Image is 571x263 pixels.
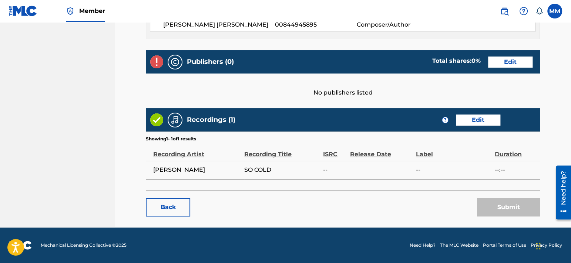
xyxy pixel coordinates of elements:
iframe: Resource Center [550,163,571,222]
span: Composer/Author [357,20,431,29]
img: MLC Logo [9,6,37,16]
iframe: Chat Widget [534,228,571,263]
div: Label [416,142,491,159]
img: help [519,7,528,16]
div: Release Date [350,142,412,159]
img: Publishers [171,58,179,66]
h5: Recordings (1) [187,116,235,124]
a: Public Search [497,4,512,18]
h5: Publishers (0) [187,58,234,66]
span: ? [442,117,448,123]
a: Privacy Policy [531,242,562,249]
a: Need Help? [410,242,436,249]
span: --:-- [495,165,536,174]
span: SO COLD [244,165,319,174]
div: Drag [536,235,541,257]
div: Recording Artist [153,142,241,159]
a: Edit [456,115,500,126]
span: [PERSON_NAME] [PERSON_NAME] [163,20,275,29]
div: Recording Title [244,142,319,159]
span: 0 % [471,57,481,64]
img: Recordings [171,116,179,124]
span: Mechanical Licensing Collective © 2025 [41,242,127,249]
a: Edit [488,57,533,68]
img: search [500,7,509,16]
img: Valid [150,113,163,126]
a: Back [146,198,190,216]
span: -- [416,165,491,174]
div: Duration [495,142,536,159]
span: -- [323,165,346,174]
a: Portal Terms of Use [483,242,526,249]
div: Total shares: [432,57,481,65]
div: No publishers listed [146,74,540,97]
img: logo [9,241,32,250]
img: Top Rightsholder [66,7,75,16]
div: User Menu [547,4,562,18]
a: The MLC Website [440,242,478,249]
span: Member [79,7,105,15]
span: 00844945895 [275,20,357,29]
p: Showing 1 - 1 of 1 results [146,136,196,142]
img: Invalid [150,55,163,68]
div: Notifications [535,7,543,15]
div: Help [516,4,531,18]
div: ISRC [323,142,346,159]
span: [PERSON_NAME] [153,165,241,174]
